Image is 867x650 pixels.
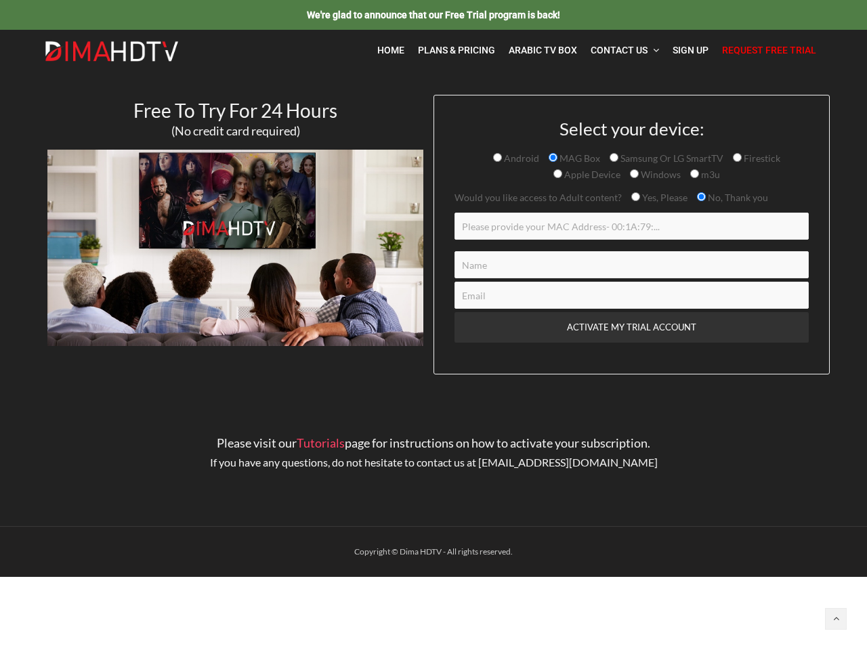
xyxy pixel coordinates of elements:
[640,192,688,203] span: Yes, Please
[502,37,584,64] a: Arabic TV Box
[217,435,650,450] span: Please visit our page for instructions on how to activate your subscription.
[639,169,681,180] span: Windows
[297,435,345,450] a: Tutorials
[307,9,560,20] a: We're glad to announce that our Free Trial program is back!
[666,37,715,64] a: Sign Up
[210,456,658,469] span: If you have any questions, do not hesitate to contact us at [EMAIL_ADDRESS][DOMAIN_NAME]
[733,153,742,162] input: Firestick
[509,45,577,56] span: Arabic TV Box
[454,213,809,240] input: Please provide your MAC Address- 00:1A:79:...
[557,152,600,164] span: MAG Box
[699,169,720,180] span: m3u
[37,544,830,560] div: Copyright © Dima HDTV - All rights reserved.
[454,251,809,278] input: Name
[690,169,699,178] input: m3u
[722,45,816,56] span: Request Free Trial
[591,45,648,56] span: Contact Us
[706,192,768,203] span: No, Thank you
[133,99,337,122] span: Free To Try For 24 Hours
[715,37,823,64] a: Request Free Trial
[418,45,495,56] span: Plans & Pricing
[559,118,704,139] span: Select your device:
[673,45,709,56] span: Sign Up
[454,282,809,309] input: Email
[171,123,300,138] span: (No credit card required)
[584,37,666,64] a: Contact Us
[825,608,847,630] a: Back to top
[562,169,620,180] span: Apple Device
[493,153,502,162] input: Android
[553,169,562,178] input: Apple Device
[454,190,809,206] p: Would you like access to Adult content?
[549,153,557,162] input: MAG Box
[502,152,539,164] span: Android
[618,152,723,164] span: Samsung Or LG SmartTV
[631,192,640,201] input: Yes, Please
[444,119,819,374] form: Contact form
[377,45,404,56] span: Home
[44,41,179,62] img: Dima HDTV
[371,37,411,64] a: Home
[630,169,639,178] input: Windows
[411,37,502,64] a: Plans & Pricing
[742,152,780,164] span: Firestick
[610,153,618,162] input: Samsung Or LG SmartTV
[454,312,809,343] input: ACTIVATE MY TRIAL ACCOUNT
[697,192,706,201] input: No, Thank you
